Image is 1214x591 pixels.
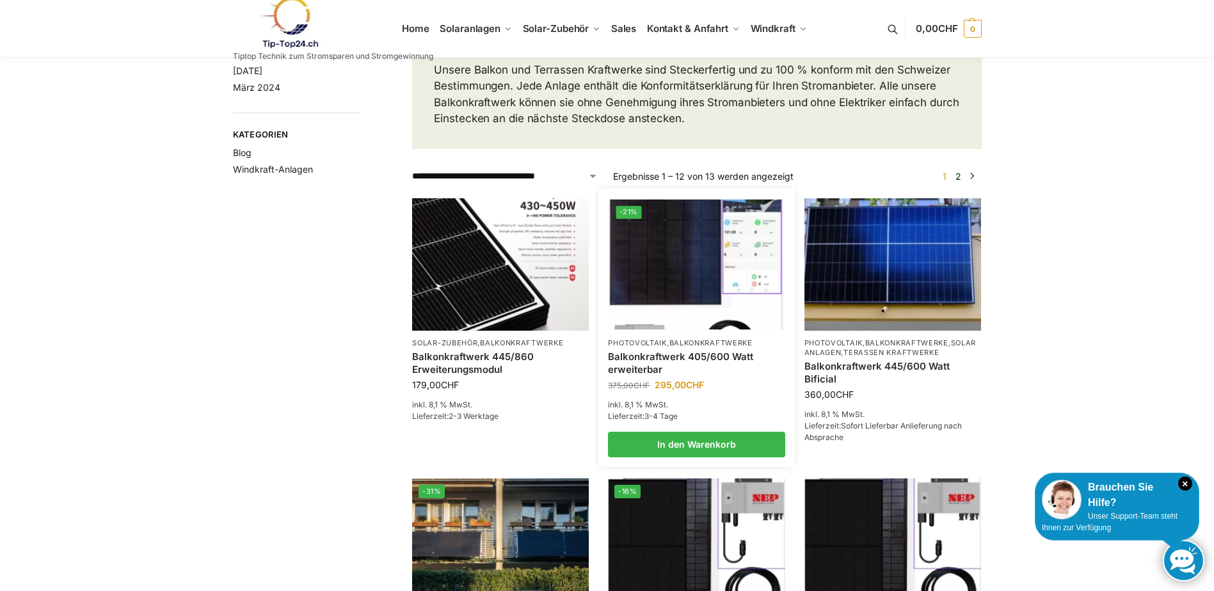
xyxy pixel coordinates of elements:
div: Brauchen Sie Hilfe? [1042,480,1192,510]
span: CHF [836,389,854,400]
a: Photovoltaik [608,338,666,347]
span: CHF [686,379,704,390]
p: Ergebnisse 1 – 12 von 13 werden angezeigt [613,169,794,183]
a: Balkonkraftwerk 445/600 Watt Bificial [804,360,981,385]
a: Balkonkraftwerk 445/860 Erweiterungsmodul [412,351,589,375]
p: Tiptop Technik zum Stromsparen und Stromgewinnung [233,52,433,60]
span: CHF [441,379,459,390]
span: Lieferzeit: [804,421,962,442]
img: Solaranlage für den kleinen Balkon [804,198,981,331]
a: Windkraft-Anlagen [233,164,313,175]
img: Steckerfertig Plug & Play mit 410 Watt [610,199,783,329]
p: , , , [804,338,981,358]
span: Kontakt & Anfahrt [647,22,728,35]
span: Kategorien [233,129,360,141]
a: → [967,169,977,183]
span: 0 [964,20,982,38]
bdi: 375,00 [608,381,650,390]
p: inkl. 8,1 % MwSt. [804,409,981,420]
img: Balkonkraftwerk 445/860 Erweiterungsmodul [412,198,589,331]
span: Solar-Zubehör [523,22,589,35]
img: Customer service [1042,480,1082,519]
select: Shop-Reihenfolge [412,169,598,183]
i: Schließen [1178,477,1192,491]
bdi: 360,00 [804,389,854,400]
span: CHF [634,381,650,390]
nav: Produkt-Seitennummerierung [935,169,981,183]
p: inkl. 8,1 % MwSt. [608,399,785,411]
span: Lieferzeit: [608,411,678,421]
span: 0,00 [916,22,957,35]
span: Unser Support-Team steht Ihnen zur Verfügung [1042,512,1178,532]
a: In den Warenkorb legen: „Balkonkraftwerk 405/600 Watt erweiterbar“ [608,432,785,457]
bdi: 295,00 [655,379,704,390]
span: CHF [938,22,958,35]
span: Seite 1 [939,171,950,182]
a: Balkonkraftwerke [669,338,753,347]
a: Terassen Kraftwerke [843,348,939,357]
a: Balkonkraftwerk 405/600 Watt erweiterbar [608,351,785,375]
a: [DATE] [233,65,262,76]
a: Blog [233,147,252,158]
a: Seite 2 [952,171,964,182]
a: März 2024 [233,82,280,93]
a: Solar-Zubehör [412,338,477,347]
span: Lieferzeit: [412,411,499,421]
p: Unsere Balkon und Terrassen Kraftwerke sind Steckerfertig und zu 100 % konform mit den Schweizer ... [434,62,959,127]
p: inkl. 8,1 % MwSt. [412,399,589,411]
span: Sofort Lieferbar Anlieferung nach Absprache [804,421,962,442]
a: Balkonkraftwerke [865,338,948,347]
span: Sales [611,22,637,35]
p: , [412,338,589,348]
a: Balkonkraftwerke [480,338,563,347]
p: , [608,338,785,348]
a: -21%Steckerfertig Plug & Play mit 410 Watt [610,199,783,329]
a: Solaranlagen [804,338,977,357]
span: Solaranlagen [440,22,500,35]
span: 2-3 Werktage [449,411,499,421]
span: 3-4 Tage [644,411,678,421]
bdi: 179,00 [412,379,459,390]
a: 0,00CHF 0 [916,10,981,48]
a: Photovoltaik [804,338,863,347]
span: Windkraft [751,22,795,35]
